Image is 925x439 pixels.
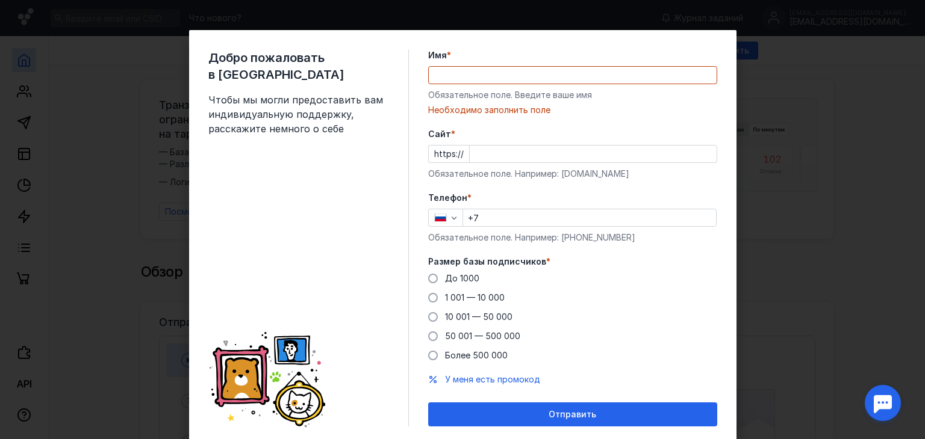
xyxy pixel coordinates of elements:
[428,192,467,204] span: Телефон
[445,312,512,322] span: 10 001 — 50 000
[428,402,717,426] button: Отправить
[445,331,520,341] span: 50 001 — 500 000
[428,168,717,180] div: Обязательное поле. Например: [DOMAIN_NAME]
[549,410,596,420] span: Отправить
[428,256,546,268] span: Размер базы подписчиков
[445,273,479,283] span: До 1000
[428,232,717,244] div: Обязательное поле. Например: [PHONE_NUMBER]
[428,128,451,140] span: Cайт
[428,104,717,116] div: Необходимо заполнить поле
[208,93,389,136] span: Чтобы мы могли предоставить вам индивидуальную поддержку, расскажите немного о себе
[428,49,447,61] span: Имя
[428,89,717,101] div: Обязательное поле. Введите ваше имя
[208,49,389,83] span: Добро пожаловать в [GEOGRAPHIC_DATA]
[445,350,508,360] span: Более 500 000
[445,373,540,385] button: У меня есть промокод
[445,292,505,302] span: 1 001 — 10 000
[445,374,540,384] span: У меня есть промокод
